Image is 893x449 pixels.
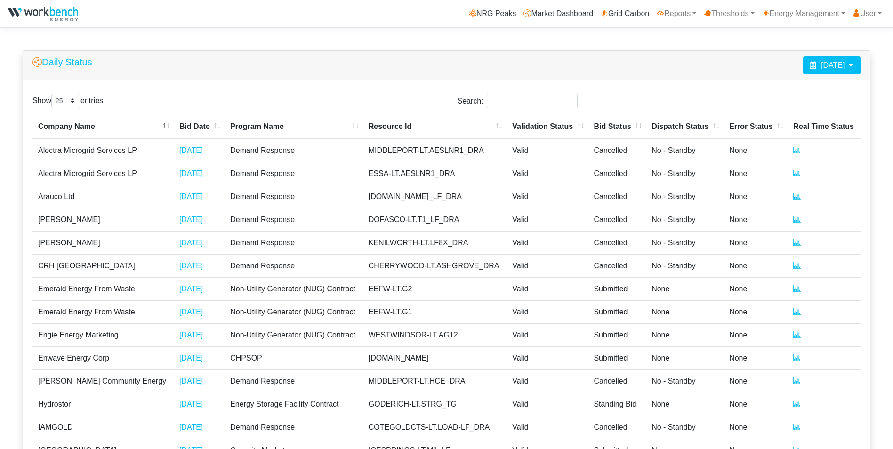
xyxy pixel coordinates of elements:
[458,94,578,108] label: Search:
[174,115,225,139] th: Bid Date : activate to sort column ascending
[225,300,363,323] td: Non-Utility Generator (NUG) Contract
[793,146,801,154] a: Real Time Status
[363,393,507,416] td: GODERICH-LT.STRG_TG
[507,300,588,323] td: Valid
[51,94,80,108] select: Showentries
[363,300,507,323] td: EEFW-LT.G1
[179,262,203,270] a: [DATE]
[646,115,724,139] th: Dispatch Status : activate to sort column ascending
[520,4,597,23] a: Market Dashboard
[793,423,801,431] a: Real Time Status
[793,192,801,200] a: Real Time Status
[32,94,103,108] label: Show entries
[646,300,724,323] td: None
[225,231,363,254] td: Demand Response
[646,185,724,208] td: No - Standby
[724,254,788,277] td: None
[507,115,588,139] th: Validation Status : activate to sort column ascending
[724,393,788,416] td: None
[507,369,588,393] td: Valid
[225,115,363,139] th: Program Name : activate to sort column ascending
[724,369,788,393] td: None
[179,400,203,408] a: [DATE]
[32,185,174,208] td: Arauco Ltd
[225,277,363,300] td: Non-Utility Generator (NUG) Contract
[507,346,588,369] td: Valid
[646,254,724,277] td: No - Standby
[32,277,174,300] td: Emerald Energy From Waste
[793,308,801,316] a: Real Time Status
[588,139,646,162] td: Cancelled
[363,254,507,277] td: CHERRYWOOD-LT.ASHGROVE_DRA
[724,162,788,185] td: None
[507,231,588,254] td: Valid
[793,262,801,270] a: Real Time Status
[507,277,588,300] td: Valid
[793,169,801,177] a: Real Time Status
[225,369,363,393] td: Demand Response
[225,393,363,416] td: Energy Storage Facility Contract
[646,346,724,369] td: None
[225,346,363,369] td: CHPSOP
[507,185,588,208] td: Valid
[179,216,203,224] a: [DATE]
[179,331,203,339] a: [DATE]
[507,416,588,439] td: Valid
[179,146,203,154] a: [DATE]
[646,139,724,162] td: No - Standby
[32,416,174,439] td: IAMGOLD
[8,7,78,21] img: NRGPeaks.png
[32,323,174,346] td: Engie Energy Marketing
[724,139,788,162] td: None
[588,300,646,323] td: Submitted
[32,369,174,393] td: [PERSON_NAME] Community Energy
[465,4,520,23] a: NRG Peaks
[32,300,174,323] td: Emerald Energy From Waste
[793,400,801,408] a: Real Time Status
[507,254,588,277] td: Valid
[724,115,788,139] th: Error Status : activate to sort column ascending
[32,393,174,416] td: Hydrostor
[588,416,646,439] td: Cancelled
[363,208,507,231] td: DOFASCO-LT.T1_LF_DRA
[588,231,646,254] td: Cancelled
[179,377,203,385] a: [DATE]
[363,162,507,185] td: ESSA-LT.AESLNR1_DRA
[724,346,788,369] td: None
[758,4,849,23] a: Energy Management
[724,300,788,323] td: None
[363,346,507,369] td: [DOMAIN_NAME]
[179,354,203,362] a: [DATE]
[588,162,646,185] td: Cancelled
[32,139,174,162] td: Alectra Microgrid Services LP
[646,208,724,231] td: No - Standby
[507,162,588,185] td: Valid
[588,277,646,300] td: Submitted
[32,208,174,231] td: [PERSON_NAME]
[32,346,174,369] td: Enwave Energy Corp
[724,185,788,208] td: None
[724,323,788,346] td: None
[179,239,203,247] a: [DATE]
[363,115,507,139] th: Resource Id : activate to sort column ascending
[363,369,507,393] td: MIDDLEPORT-LT.HCE_DRA
[507,139,588,162] td: Valid
[179,169,203,177] a: [DATE]
[588,369,646,393] td: Cancelled
[363,231,507,254] td: KENILWORTH-LT.LF8X_DRA
[646,369,724,393] td: No - Standby
[179,285,203,293] a: [DATE]
[363,139,507,162] td: MIDDLEPORT-LT.AESLNR1_DRA
[653,4,700,23] a: Reports
[225,208,363,231] td: Demand Response
[225,323,363,346] td: Non-Utility Generator (NUG) Contract
[225,185,363,208] td: Demand Response
[32,254,174,277] td: CRH [GEOGRAPHIC_DATA]
[597,4,653,23] a: Grid Carbon
[821,61,845,69] span: [DATE]
[179,308,203,316] a: [DATE]
[225,139,363,162] td: Demand Response
[225,416,363,439] td: Demand Response
[724,231,788,254] td: None
[849,4,885,23] a: User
